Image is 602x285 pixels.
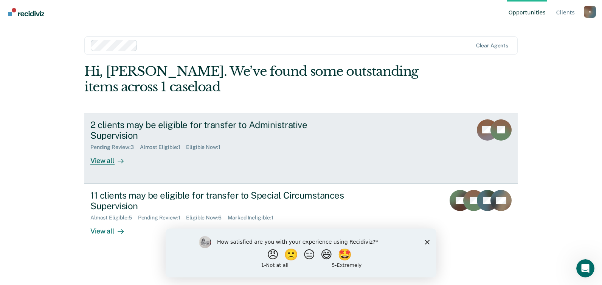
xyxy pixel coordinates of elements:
div: Almost Eligible : 1 [140,144,186,150]
div: 11 clients may be eligible for transfer to Special Circumstances Supervision [90,190,356,212]
div: Almost Eligible : 5 [90,215,138,221]
div: View all [90,221,133,236]
div: Eligible Now : 6 [186,215,227,221]
img: Recidiviz [8,8,44,16]
div: Eligible Now : 1 [186,144,226,150]
a: 11 clients may be eligible for transfer to Special Circumstances SupervisionAlmost Eligible:5Pend... [84,184,518,254]
iframe: Intercom live chat [576,259,594,277]
iframe: Survey by Kim from Recidiviz [166,229,436,277]
button: Profile dropdown button [584,6,596,18]
div: Marked Ineligible : 1 [228,215,279,221]
div: Pending Review : 1 [138,215,186,221]
div: Pending Review : 3 [90,144,140,150]
div: 2 clients may be eligible for transfer to Administrative Supervision [90,119,356,141]
div: c [584,6,596,18]
div: Hi, [PERSON_NAME]. We’ve found some outstanding items across 1 caseload [84,64,431,95]
div: Clear agents [476,42,508,49]
div: View all [90,150,133,165]
a: 2 clients may be eligible for transfer to Administrative SupervisionPending Review:3Almost Eligib... [84,113,518,184]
